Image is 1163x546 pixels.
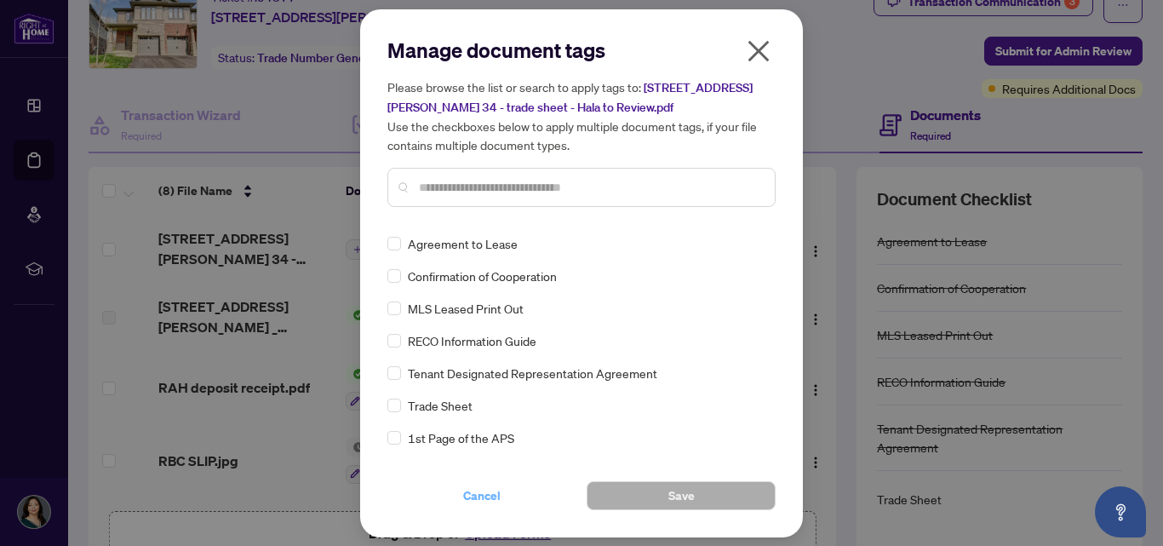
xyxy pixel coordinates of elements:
[408,331,536,350] span: RECO Information Guide
[408,428,514,447] span: 1st Page of the APS
[408,267,557,285] span: Confirmation of Cooperation
[587,481,776,510] button: Save
[463,482,501,509] span: Cancel
[408,364,657,382] span: Tenant Designated Representation Agreement
[387,37,776,64] h2: Manage document tags
[387,80,753,115] span: [STREET_ADDRESS][PERSON_NAME] 34 - trade sheet - Hala to Review.pdf
[408,396,473,415] span: Trade Sheet
[745,37,772,65] span: close
[408,299,524,318] span: MLS Leased Print Out
[387,481,576,510] button: Cancel
[408,234,518,253] span: Agreement to Lease
[387,78,776,154] h5: Please browse the list or search to apply tags to: Use the checkboxes below to apply multiple doc...
[1095,486,1146,537] button: Open asap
